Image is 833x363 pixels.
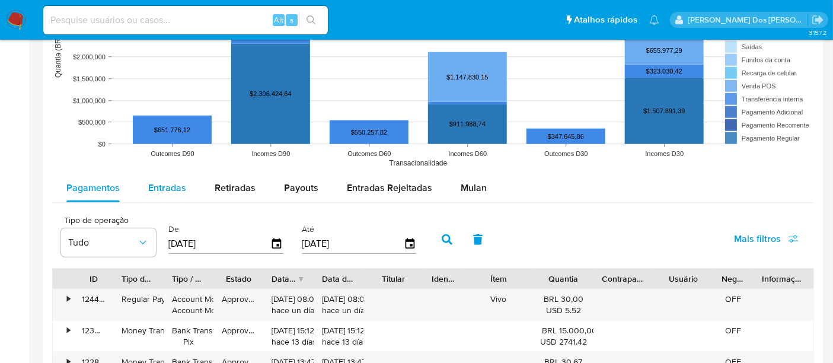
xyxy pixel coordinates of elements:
button: search-icon [299,12,323,28]
span: 3.157.2 [809,28,827,37]
span: Alt [274,14,283,26]
a: Notificações [649,15,659,25]
input: Pesquise usuários ou casos... [43,12,328,28]
span: Atalhos rápidos [574,14,637,26]
a: Sair [812,14,824,26]
span: s [290,14,293,26]
p: renato.lopes@mercadopago.com.br [688,14,808,26]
